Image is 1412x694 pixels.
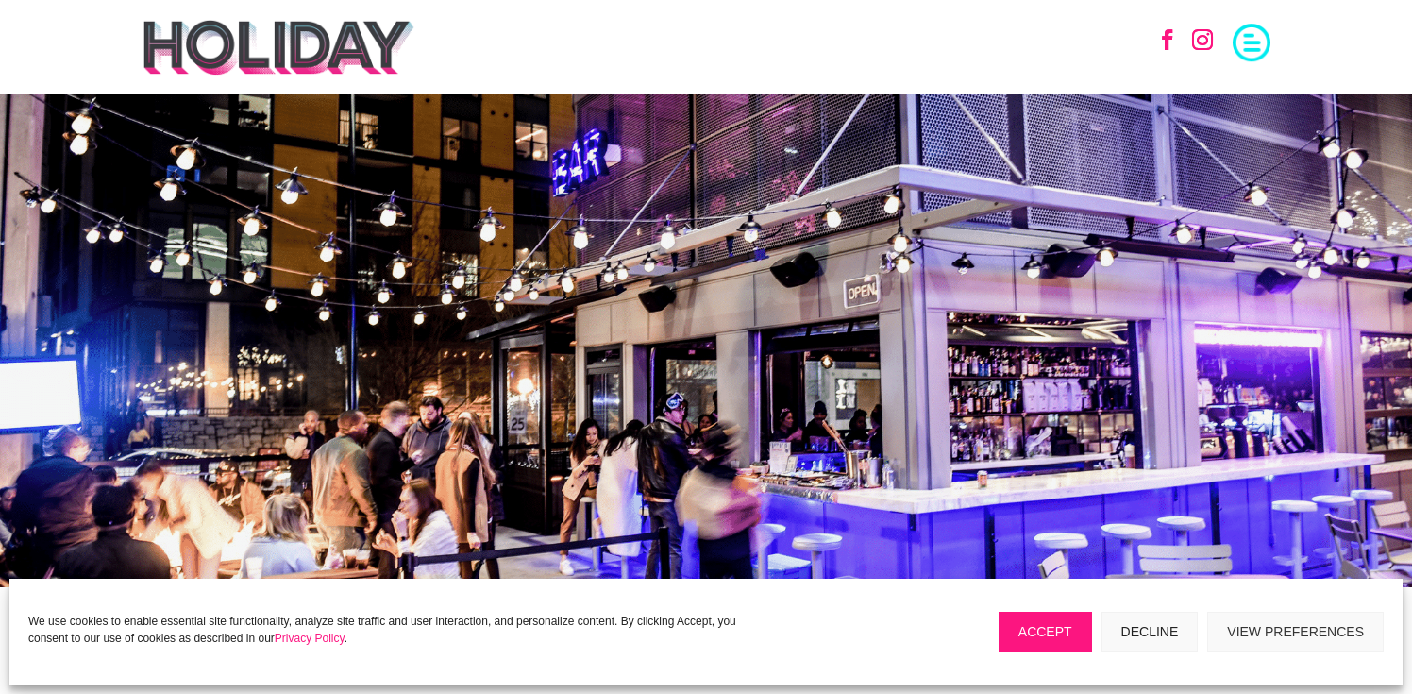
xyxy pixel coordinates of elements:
[275,632,345,645] a: Privacy Policy
[142,19,416,76] img: holiday-logo-black
[999,612,1092,652] button: Accept
[1147,19,1188,60] a: Follow on Facebook
[1182,19,1223,60] a: Follow on Instagram
[1207,612,1384,652] button: View preferences
[28,613,740,647] p: We use cookies to enable essential site functionality, analyze site traffic and user interaction,...
[1101,612,1199,652] button: Decline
